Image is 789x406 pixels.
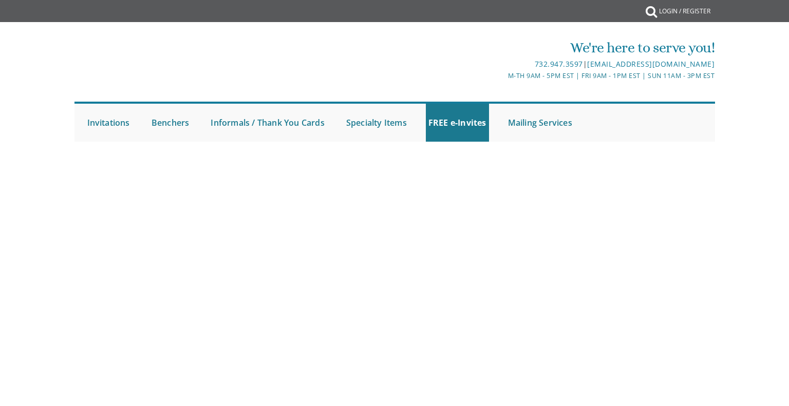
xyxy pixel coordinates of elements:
div: | [288,58,715,70]
a: Specialty Items [344,104,409,142]
a: FREE e-Invites [426,104,489,142]
div: We're here to serve you! [288,37,715,58]
a: Informals / Thank You Cards [208,104,327,142]
a: Invitations [85,104,133,142]
a: Mailing Services [505,104,575,142]
div: M-Th 9am - 5pm EST | Fri 9am - 1pm EST | Sun 11am - 3pm EST [288,70,715,81]
a: Benchers [149,104,192,142]
a: 732.947.3597 [535,59,583,69]
a: [EMAIL_ADDRESS][DOMAIN_NAME] [587,59,715,69]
